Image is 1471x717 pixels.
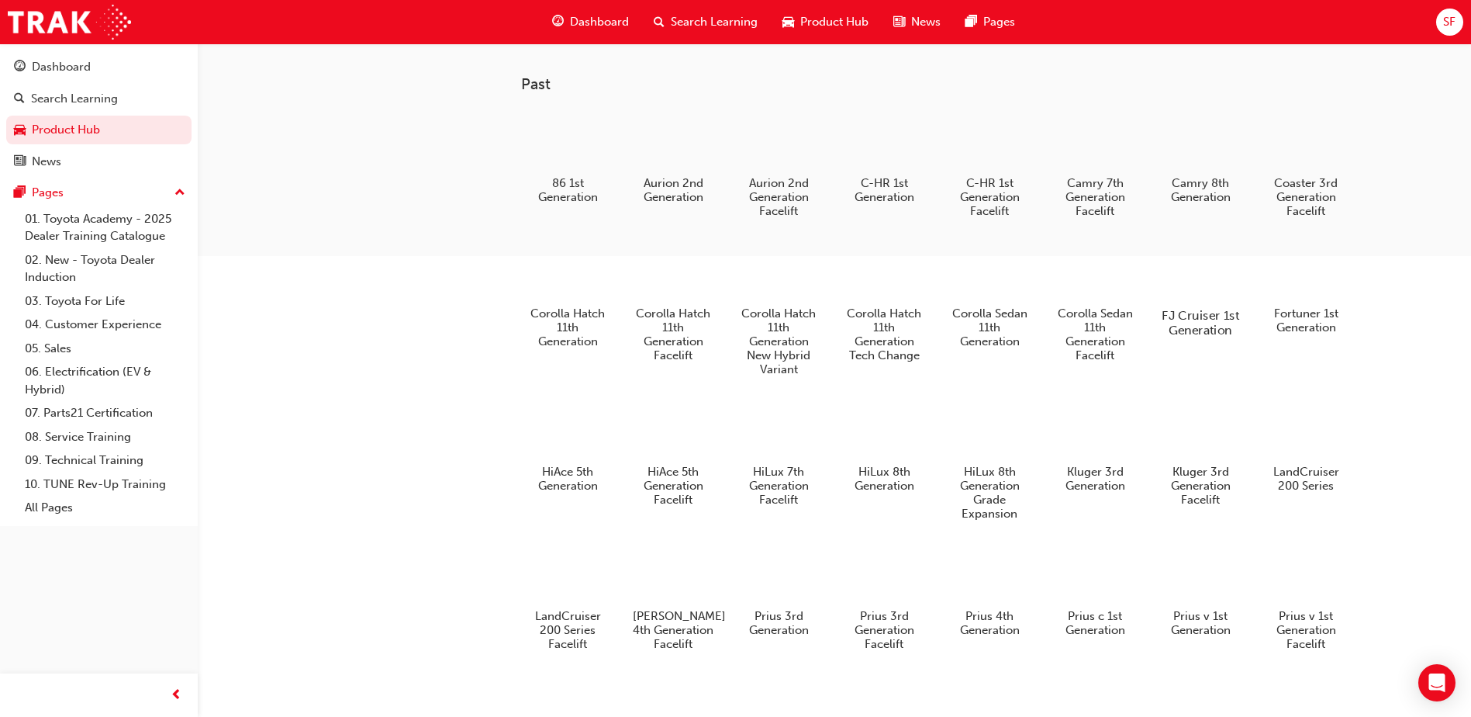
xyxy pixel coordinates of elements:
[19,473,192,497] a: 10. TUNE Rev-Up Training
[14,123,26,137] span: car-icon
[1418,664,1455,701] div: Open Intercom Messenger
[1048,106,1141,224] a: Camry 7th Generation Facelift
[654,12,665,32] span: search-icon
[770,6,881,38] a: car-iconProduct Hub
[738,609,820,637] h5: Prius 3rd Generation
[521,395,614,499] a: HiAce 5th Generation
[14,186,26,200] span: pages-icon
[6,116,192,144] a: Product Hub
[633,176,714,204] h5: Aurion 2nd Generation
[32,184,64,202] div: Pages
[31,90,118,108] div: Search Learning
[881,6,953,38] a: news-iconNews
[949,307,1031,348] h5: Corolla Sedan 11th Generation
[732,106,825,224] a: Aurion 2nd Generation Facelift
[6,53,192,81] a: Dashboard
[19,496,192,520] a: All Pages
[19,401,192,425] a: 07. Parts21 Certification
[949,465,1031,521] h5: HiLux 8th Generation Grade Expansion
[521,75,1402,93] h3: Past
[1160,609,1241,637] h5: Prius v 1st Generation
[521,539,614,657] a: LandCruiser 200 Series Facelift
[19,289,192,313] a: 03. Toyota For Life
[6,178,192,207] button: Pages
[893,12,905,32] span: news-icon
[19,449,192,473] a: 09. Technical Training
[627,395,720,513] a: HiAce 5th Generation Facelift
[171,686,182,705] span: prev-icon
[14,61,26,74] span: guage-icon
[1158,308,1244,338] h5: FJ Cruiser 1st Generation
[540,6,641,38] a: guage-iconDashboard
[19,360,192,401] a: 06. Electrification (EV & Hybrid)
[19,248,192,289] a: 02. New - Toyota Dealer Induction
[32,58,91,76] div: Dashboard
[844,176,925,204] h5: C-HR 1st Generation
[953,6,1027,38] a: pages-iconPages
[943,106,1036,224] a: C-HR 1st Generation Facelift
[19,337,192,361] a: 05. Sales
[1259,237,1352,341] a: Fortuner 1st Generation
[1154,539,1247,643] a: Prius v 1st Generation
[19,425,192,449] a: 08. Service Training
[738,465,820,507] h5: HiLux 7th Generation Facelift
[570,13,629,31] span: Dashboard
[911,13,941,31] span: News
[671,13,758,31] span: Search Learning
[19,207,192,248] a: 01. Toyota Academy - 2025 Dealer Training Catalogue
[633,465,714,507] h5: HiAce 5th Generation Facelift
[800,13,868,31] span: Product Hub
[527,176,609,204] h5: 86 1st Generation
[1160,465,1241,507] h5: Kluger 3rd Generation Facelift
[14,155,26,169] span: news-icon
[6,50,192,178] button: DashboardSearch LearningProduct HubNews
[174,183,185,203] span: up-icon
[6,85,192,113] a: Search Learning
[14,92,25,106] span: search-icon
[521,237,614,355] a: Corolla Hatch 11th Generation
[949,176,1031,218] h5: C-HR 1st Generation Facelift
[1055,176,1136,218] h5: Camry 7th Generation Facelift
[1055,609,1136,637] h5: Prius c 1st Generation
[837,539,931,657] a: Prius 3rd Generation Facelift
[1160,176,1241,204] h5: Camry 8th Generation
[633,609,714,651] h5: [PERSON_NAME] 4th Generation Facelift
[552,12,564,32] span: guage-icon
[949,609,1031,637] h5: Prius 4th Generation
[1266,609,1347,651] h5: Prius v 1st Generation Facelift
[627,237,720,369] a: Corolla Hatch 11th Generation Facelift
[641,6,770,38] a: search-iconSearch Learning
[943,237,1036,355] a: Corolla Sedan 11th Generation
[6,147,192,176] a: News
[8,5,131,40] a: Trak
[1154,106,1247,210] a: Camry 8th Generation
[965,12,977,32] span: pages-icon
[837,237,931,369] a: Corolla Hatch 11th Generation Tech Change
[527,307,609,348] h5: Corolla Hatch 11th Generation
[627,539,720,657] a: [PERSON_NAME] 4th Generation Facelift
[527,465,609,493] h5: HiAce 5th Generation
[732,539,825,643] a: Prius 3rd Generation
[844,307,925,362] h5: Corolla Hatch 11th Generation Tech Change
[19,313,192,337] a: 04. Customer Experience
[1436,9,1463,36] button: SF
[1154,395,1247,513] a: Kluger 3rd Generation Facelift
[527,609,609,651] h5: LandCruiser 200 Series Facelift
[837,106,931,210] a: C-HR 1st Generation
[1154,237,1247,341] a: FJ Cruiser 1st Generation
[32,153,61,171] div: News
[1259,539,1352,657] a: Prius v 1st Generation Facelift
[1259,395,1352,499] a: LandCruiser 200 Series
[521,106,614,210] a: 86 1st Generation
[844,609,925,651] h5: Prius 3rd Generation Facelift
[837,395,931,499] a: HiLux 8th Generation
[782,12,794,32] span: car-icon
[1266,307,1347,334] h5: Fortuner 1st Generation
[1259,106,1352,224] a: Coaster 3rd Generation Facelift
[732,237,825,383] a: Corolla Hatch 11th Generation New Hybrid Variant
[943,539,1036,643] a: Prius 4th Generation
[1055,307,1136,362] h5: Corolla Sedan 11th Generation Facelift
[732,395,825,513] a: HiLux 7th Generation Facelift
[1443,13,1455,31] span: SF
[1048,395,1141,499] a: Kluger 3rd Generation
